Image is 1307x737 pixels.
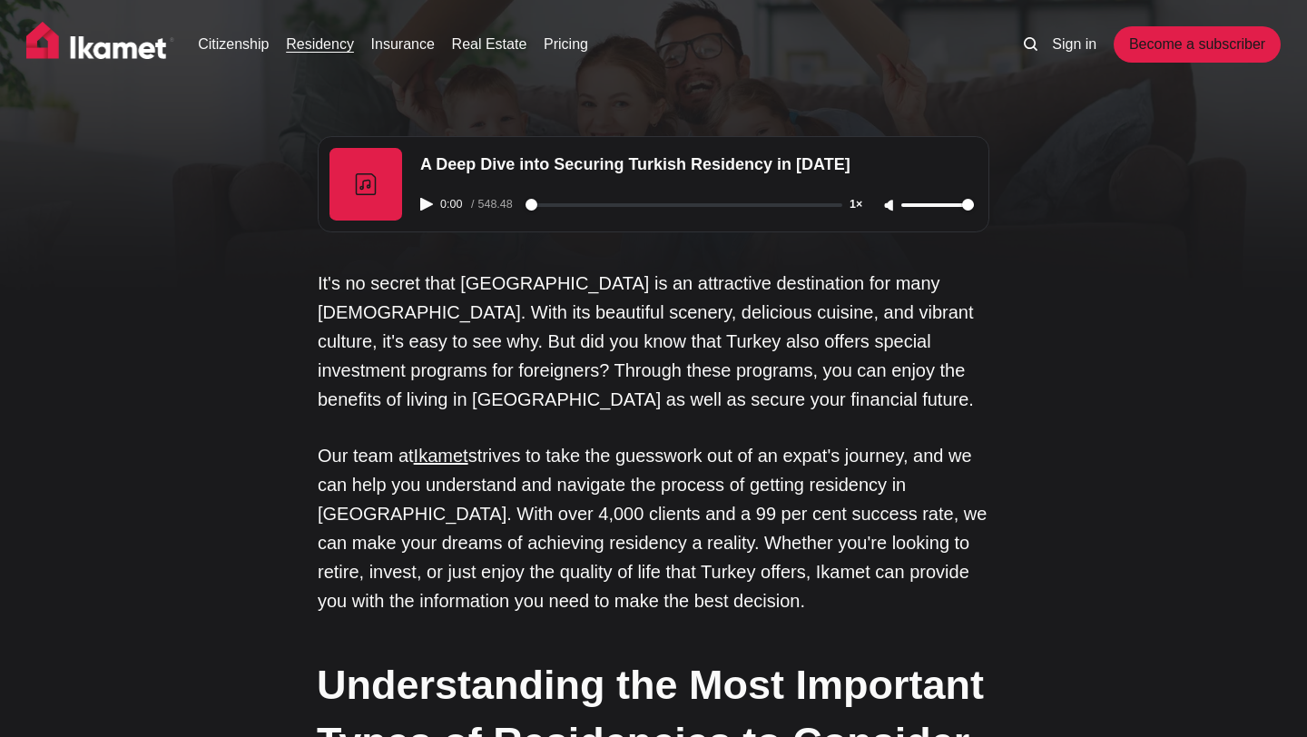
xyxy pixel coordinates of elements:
div: / [471,199,522,211]
a: Ikamet [414,446,468,466]
button: Unmute [880,199,901,213]
img: Ikamet home [26,22,175,67]
p: It's no secret that [GEOGRAPHIC_DATA] is an attractive destination for many [DEMOGRAPHIC_DATA]. W... [318,269,989,414]
button: Play audio [420,198,437,211]
span: 548.48 [474,198,516,211]
a: Insurance [371,34,435,55]
div: A Deep Dive into Securing Turkish Residency in [DATE] [409,148,985,182]
span: 0:00 [437,199,471,211]
a: Residency [286,34,354,55]
p: Our team at strives to take the guesswork out of an expat's journey, and we can help you understa... [318,441,989,615]
a: Citizenship [198,34,269,55]
a: Real Estate [452,34,527,55]
a: Sign in [1052,34,1096,55]
button: Adjust playback speed [846,199,880,211]
a: Become a subscriber [1114,26,1281,63]
a: Pricing [544,34,588,55]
